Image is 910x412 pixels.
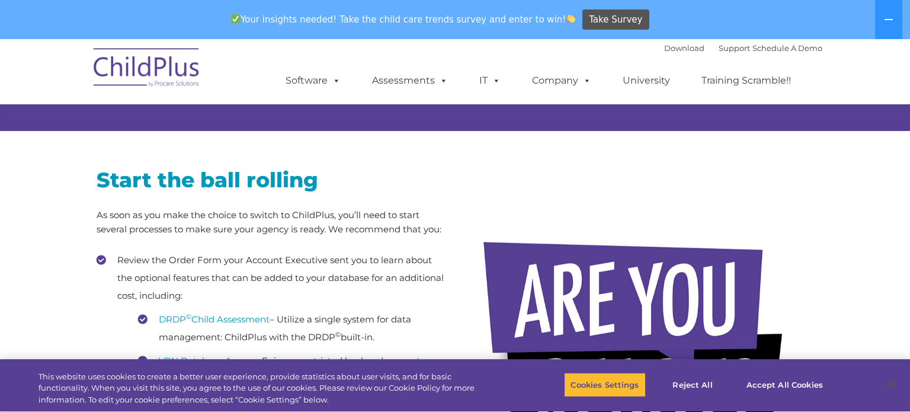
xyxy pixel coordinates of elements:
[582,9,649,30] a: Take Survey
[611,69,682,92] a: University
[719,43,750,53] a: Support
[467,69,512,92] a: IT
[335,330,341,338] sup: ©
[97,208,446,237] p: As soon as you make the choice to switch to ChildPlus, you’ll need to start several processes to ...
[138,311,446,346] li: – Utilize a single system for data management: ChildPlus with the DRDP built-in.
[564,372,645,397] button: Cookies Settings
[520,69,603,92] a: Company
[740,372,829,397] button: Accept All Cookies
[752,43,822,53] a: Schedule A Demo
[138,352,446,388] li: – Enjoy unrestricted backend access to your data with a secure VPN tunnel.
[690,69,803,92] a: Training Scramble!!
[231,14,240,23] img: ✅
[274,69,353,92] a: Software
[88,40,206,99] img: ChildPlus by Procare Solutions
[566,14,575,23] img: 👏
[360,69,460,92] a: Assessments
[656,372,730,397] button: Reject All
[39,371,501,406] div: This website uses cookies to create a better user experience, provide statistics about user visit...
[878,372,904,398] button: Close
[226,8,581,31] span: Your insights needed! Take the child care trends survey and enter to win!
[159,314,270,325] a: DRDP©Child Assessment
[186,312,191,321] sup: ©
[664,43,822,53] font: |
[159,355,255,366] a: VPN Database Access
[589,9,642,30] span: Take Survey
[97,167,446,193] h2: Start the ball rolling
[664,43,704,53] a: Download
